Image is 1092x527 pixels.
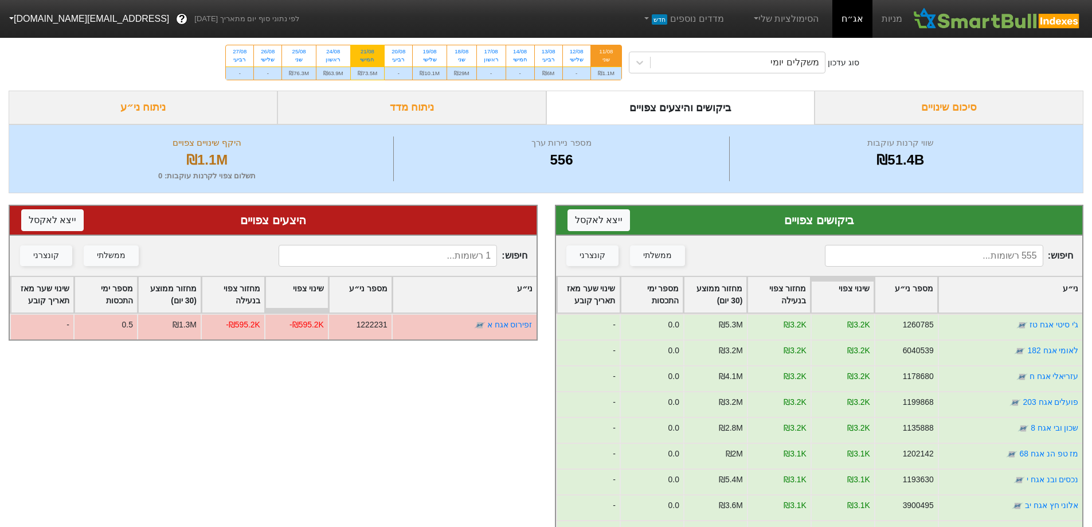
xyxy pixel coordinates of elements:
[902,448,933,460] div: 1202142
[580,249,605,262] div: קונצרני
[556,443,620,469] div: -
[1023,397,1078,407] a: פועלים אגח 203
[484,56,499,64] div: ראשון
[847,474,870,486] div: ₪3.1K
[1017,423,1028,434] img: tase link
[21,212,525,229] div: היצעים צפויים
[393,277,537,313] div: Toggle SortBy
[385,67,412,80] div: -
[668,499,679,512] div: 0.0
[784,345,807,357] div: ₪3.2K
[847,319,870,331] div: ₪3.2K
[513,48,527,56] div: 14/08
[477,67,506,80] div: -
[902,396,933,408] div: 1199868
[1014,345,1026,357] img: tase link
[513,56,527,64] div: חמישי
[282,67,316,80] div: ₪76.3M
[474,319,486,331] img: tase link
[1029,372,1078,381] a: עזריאלי אגח ח
[567,212,1071,229] div: ביקושים צפויים
[902,319,933,331] div: 1260785
[598,56,615,64] div: שני
[770,56,819,69] div: משקלים יומי
[323,56,343,64] div: ראשון
[265,277,328,313] div: Toggle SortBy
[668,422,679,434] div: 0.0
[598,48,615,56] div: 11/08
[902,422,933,434] div: 1135888
[420,56,440,64] div: שלישי
[902,370,933,382] div: 1178680
[24,150,390,170] div: ₪1.1M
[289,56,309,64] div: שני
[784,396,807,408] div: ₪3.2K
[718,319,742,331] div: ₪5.3M
[847,396,870,408] div: ₪3.2K
[556,469,620,494] div: -
[1024,501,1078,510] a: אלוני חץ אגח יב
[420,48,440,56] div: 19/08
[535,67,562,80] div: ₪6M
[289,319,324,331] div: -₪595.2K
[566,245,619,266] button: קונצרני
[1030,320,1078,329] a: ג'י סיטי אגח טז
[413,67,447,80] div: ₪10.1M
[911,7,1083,30] img: SmartBull
[718,370,742,382] div: ₪4.1M
[556,314,620,339] div: -
[316,67,350,80] div: ₪63.9M
[718,345,742,357] div: ₪3.2M
[226,67,253,80] div: -
[668,370,679,382] div: 0.0
[261,48,275,56] div: 26/08
[718,396,742,408] div: ₪3.2M
[24,170,390,182] div: תשלום צפוי לקרנות עוקבות : 0
[279,245,527,267] span: חיפוש :
[718,422,742,434] div: ₪2.8M
[454,56,469,64] div: שני
[902,474,933,486] div: 1193630
[261,56,275,64] div: שלישי
[542,48,555,56] div: 13/08
[621,277,683,313] div: Toggle SortBy
[226,319,260,331] div: -₪595.2K
[747,7,824,30] a: הסימולציות שלי
[1006,448,1017,460] img: tase link
[784,499,807,512] div: ₪3.1K
[784,474,807,486] div: ₪3.1K
[718,499,742,512] div: ₪3.6M
[1016,319,1028,331] img: tase link
[1027,346,1078,355] a: לאומי אגח 182
[825,245,1073,267] span: חיפוש :
[21,209,84,231] button: ייצא לאקסל
[652,14,667,25] span: חדש
[9,91,277,124] div: ניתוח ני״ע
[20,245,72,266] button: קונצרני
[747,277,810,313] div: Toggle SortBy
[357,319,388,331] div: 1222231
[233,48,246,56] div: 27/08
[875,277,937,313] div: Toggle SortBy
[33,249,59,262] div: קונצרני
[847,345,870,357] div: ₪3.2K
[725,448,742,460] div: ₪2M
[202,277,264,313] div: Toggle SortBy
[591,67,621,80] div: ₪1.1M
[784,370,807,382] div: ₪3.2K
[637,7,729,30] a: מדדים נוספיםחדש
[277,91,546,124] div: ניתוח מדד
[392,56,405,64] div: רביעי
[397,136,726,150] div: מספר ניירות ערך
[847,499,870,512] div: ₪3.1K
[684,277,746,313] div: Toggle SortBy
[138,277,201,313] div: Toggle SortBy
[668,448,679,460] div: 0.0
[784,448,807,460] div: ₪3.1K
[847,370,870,382] div: ₪3.2K
[847,422,870,434] div: ₪3.2K
[1016,371,1027,382] img: tase link
[784,319,807,331] div: ₪3.2K
[733,150,1068,170] div: ₪51.4B
[506,67,534,80] div: -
